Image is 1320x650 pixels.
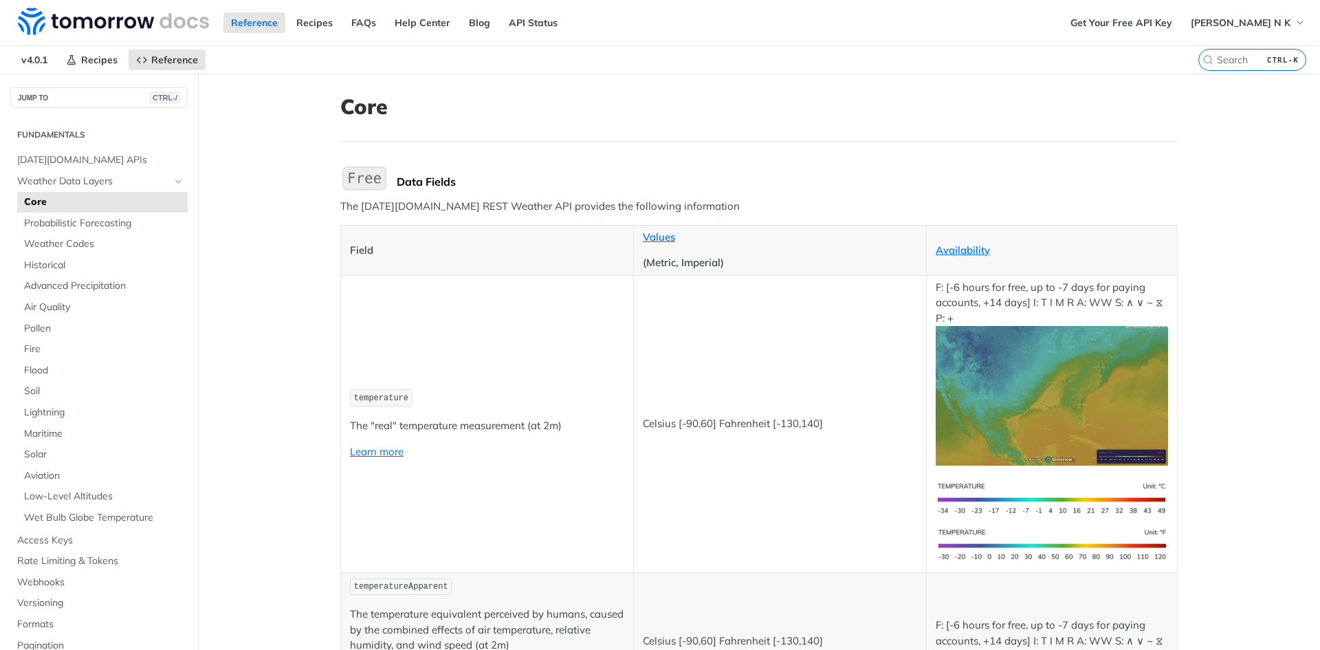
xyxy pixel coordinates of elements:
[17,276,188,296] a: Advanced Precipitation
[1063,12,1180,33] a: Get Your Free API Key
[936,491,1168,504] span: Expand image
[17,192,188,213] a: Core
[24,217,184,230] span: Probabilistic Forecasting
[354,582,448,592] span: temperatureApparent
[1264,53,1302,67] kbd: CTRL-K
[387,12,458,33] a: Help Center
[17,486,188,507] a: Low-Level Altitudes
[24,384,184,398] span: Soil
[17,175,170,188] span: Weather Data Layers
[17,213,188,234] a: Probabilistic Forecasting
[643,230,675,243] a: Values
[10,530,188,551] a: Access Keys
[17,508,188,528] a: Wet Bulb Globe Temperature
[17,576,184,589] span: Webhooks
[24,406,184,420] span: Lightning
[17,424,188,444] a: Maritime
[340,199,1178,215] p: The [DATE][DOMAIN_NAME] REST Weather API provides the following information
[17,596,184,610] span: Versioning
[17,153,184,167] span: [DATE][DOMAIN_NAME] APIs
[24,237,184,251] span: Weather Codes
[24,448,184,462] span: Solar
[350,418,624,434] p: The "real" temperature measurement (at 2m)
[24,301,184,314] span: Air Quality
[936,537,1168,550] span: Expand image
[81,54,118,66] span: Recipes
[58,50,125,70] a: Recipes
[150,92,180,103] span: CTRL-/
[354,393,408,403] span: temperature
[17,466,188,486] a: Aviation
[1202,54,1213,65] svg: Search
[10,171,188,192] a: Weather Data LayersHide subpages for Weather Data Layers
[223,12,285,33] a: Reference
[17,234,188,254] a: Weather Codes
[24,279,184,293] span: Advanced Precipitation
[10,150,188,171] a: [DATE][DOMAIN_NAME] APIs
[10,87,188,108] button: JUMP TOCTRL-/
[501,12,565,33] a: API Status
[340,94,1178,119] h1: Core
[24,195,184,209] span: Core
[1191,17,1290,29] span: [PERSON_NAME] N K
[151,54,198,66] span: Reference
[24,259,184,272] span: Historical
[129,50,206,70] a: Reference
[24,322,184,336] span: Pollen
[350,445,404,458] a: Learn more
[461,12,498,33] a: Blog
[10,593,188,614] a: Versioning
[24,511,184,525] span: Wet Bulb Globe Temperature
[17,318,188,339] a: Pollen
[17,255,188,276] a: Historical
[173,176,184,187] button: Hide subpages for Weather Data Layers
[24,427,184,441] span: Maritime
[14,50,55,70] span: v4.0.1
[24,343,184,356] span: Fire
[936,280,1168,466] p: F: [-6 hours for free, up to -7 days for paying accounts, +14 days] I: T I M R A: WW S: ∧ ∨ ~ ⧖ P: +
[17,554,184,568] span: Rate Limiting & Tokens
[643,255,917,271] p: (Metric, Imperial)
[24,364,184,378] span: Flood
[936,243,990,257] a: Availability
[350,243,624,259] p: Field
[397,175,1178,188] div: Data Fields
[17,360,188,381] a: Flood
[17,339,188,360] a: Fire
[17,402,188,423] a: Lightning
[10,614,188,635] a: Formats
[10,572,188,593] a: Webhooks
[17,444,188,465] a: Solar
[10,129,188,141] h2: Fundamentals
[10,551,188,572] a: Rate Limiting & Tokens
[643,633,917,649] p: Celsius [-90,60] Fahrenheit [-130,140]
[289,12,340,33] a: Recipes
[1183,12,1313,33] button: [PERSON_NAME] N K
[24,490,184,503] span: Low-Level Altitudes
[18,8,209,35] img: Tomorrow.io Weather API Docs
[936,389,1168,402] span: Expand image
[17,618,184,631] span: Formats
[17,534,184,548] span: Access Keys
[17,381,188,402] a: Soil
[643,416,917,432] p: Celsius [-90,60] Fahrenheit [-130,140]
[24,469,184,483] span: Aviation
[344,12,384,33] a: FAQs
[17,297,188,318] a: Air Quality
